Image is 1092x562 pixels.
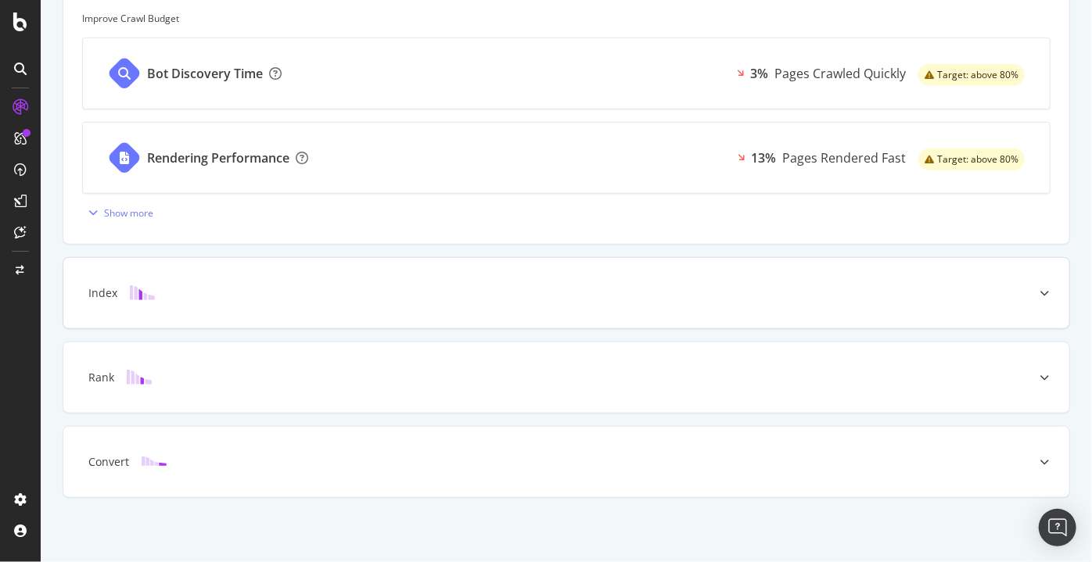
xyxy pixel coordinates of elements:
[127,370,152,385] img: block-icon
[750,65,768,83] div: 3%
[751,149,776,167] div: 13%
[774,65,906,83] div: Pages Crawled Quickly
[88,370,114,385] div: Rank
[918,64,1025,86] div: warning label
[88,285,117,301] div: Index
[147,149,289,167] div: Rendering Performance
[147,65,263,83] div: Bot Discovery Time
[130,285,155,300] img: block-icon
[142,454,167,469] img: block-icon
[88,454,129,470] div: Convert
[82,12,1051,25] div: Improve Crawl Budget
[82,122,1051,194] a: Rendering Performance13%Pages Rendered Fastwarning label
[82,200,153,225] button: Show more
[937,70,1018,80] span: Target: above 80%
[104,206,153,220] div: Show more
[918,149,1025,170] div: warning label
[937,155,1018,164] span: Target: above 80%
[782,149,906,167] div: Pages Rendered Fast
[1039,509,1076,546] div: Open Intercom Messenger
[82,38,1051,109] a: Bot Discovery Time3%Pages Crawled Quicklywarning label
